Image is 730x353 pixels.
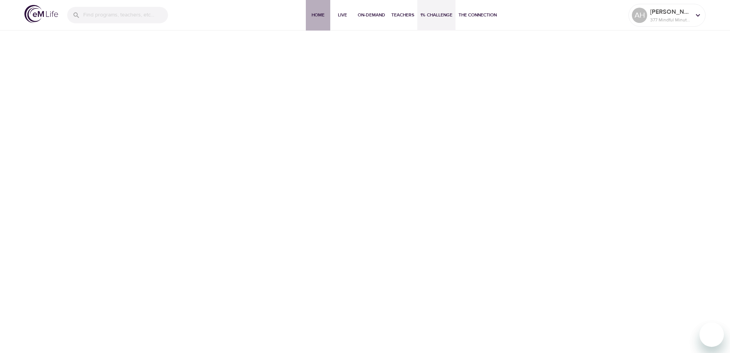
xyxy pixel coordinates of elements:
p: [PERSON_NAME] [650,7,691,16]
span: 1% Challenge [420,11,452,19]
span: The Connection [459,11,497,19]
span: Live [333,11,352,19]
div: AH [632,8,647,23]
p: 377 Mindful Minutes [650,16,691,23]
span: Home [309,11,327,19]
img: logo [24,5,58,23]
span: On-Demand [358,11,385,19]
input: Find programs, teachers, etc... [83,7,168,23]
iframe: Button to launch messaging window [699,322,724,347]
span: Teachers [391,11,414,19]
